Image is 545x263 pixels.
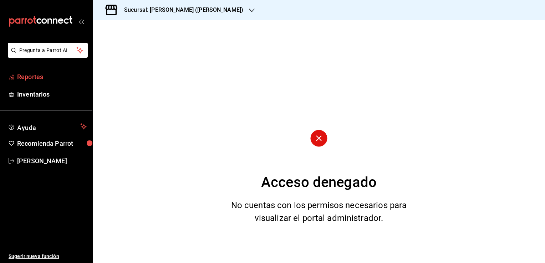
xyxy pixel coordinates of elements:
span: [PERSON_NAME] [17,156,87,166]
div: No cuentas con los permisos necesarios para visualizar el portal administrador. [222,199,416,225]
button: open_drawer_menu [78,19,84,24]
a: Pregunta a Parrot AI [5,52,88,59]
span: Ayuda [17,122,77,131]
span: Sugerir nueva función [9,253,87,260]
div: Acceso denegado [261,172,377,193]
span: Recomienda Parrot [17,139,87,148]
span: Pregunta a Parrot AI [19,47,77,54]
button: Pregunta a Parrot AI [8,43,88,58]
h3: Sucursal: [PERSON_NAME] ([PERSON_NAME]) [118,6,243,14]
span: Reportes [17,72,87,82]
span: Inventarios [17,89,87,99]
